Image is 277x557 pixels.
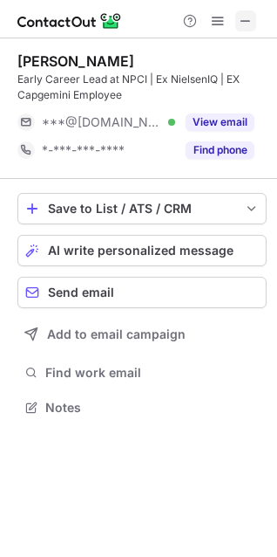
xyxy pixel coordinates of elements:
[17,277,267,308] button: Send email
[48,285,114,299] span: Send email
[47,327,186,341] span: Add to email campaign
[17,193,267,224] button: save-profile-one-click
[48,244,233,258] span: AI write personalized message
[45,400,260,416] span: Notes
[17,10,122,31] img: ContactOut v5.3.10
[17,395,267,420] button: Notes
[48,202,236,216] div: Save to List / ATS / CRM
[186,141,254,159] button: Reveal Button
[17,319,267,350] button: Add to email campaign
[186,113,254,131] button: Reveal Button
[17,52,134,70] div: [PERSON_NAME]
[17,235,267,266] button: AI write personalized message
[17,72,267,103] div: Early Career Lead at NPCI | Ex NielsenIQ | EX Capgemini Employee
[45,365,260,381] span: Find work email
[17,361,267,385] button: Find work email
[42,114,162,130] span: ***@[DOMAIN_NAME]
